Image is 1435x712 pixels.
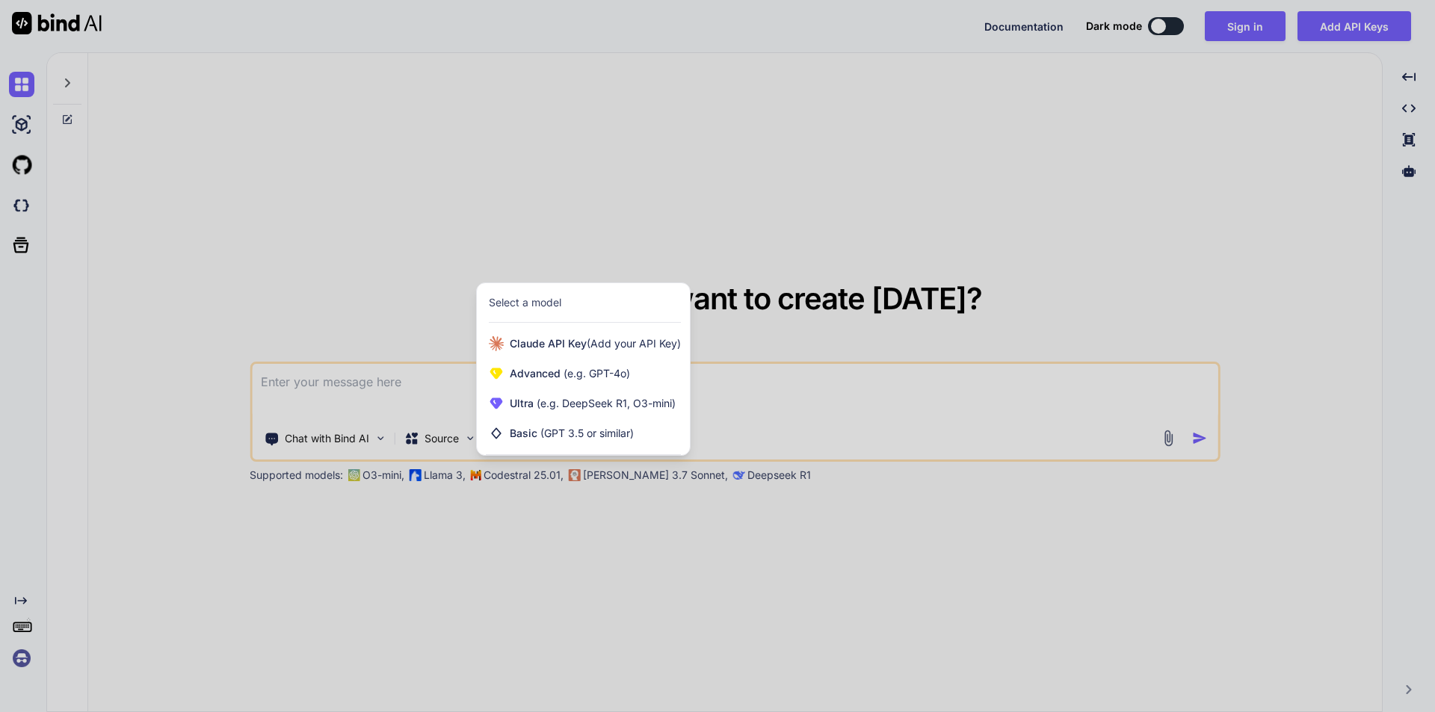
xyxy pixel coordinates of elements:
[510,336,681,351] span: Claude API Key
[561,367,630,380] span: (e.g. GPT-4o)
[587,337,681,350] span: (Add your API Key)
[540,427,634,439] span: (GPT 3.5 or similar)
[534,397,676,409] span: (e.g. DeepSeek R1, O3-mini)
[510,366,630,381] span: Advanced
[510,396,676,411] span: Ultra
[510,426,634,441] span: Basic
[489,295,561,310] div: Select a model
